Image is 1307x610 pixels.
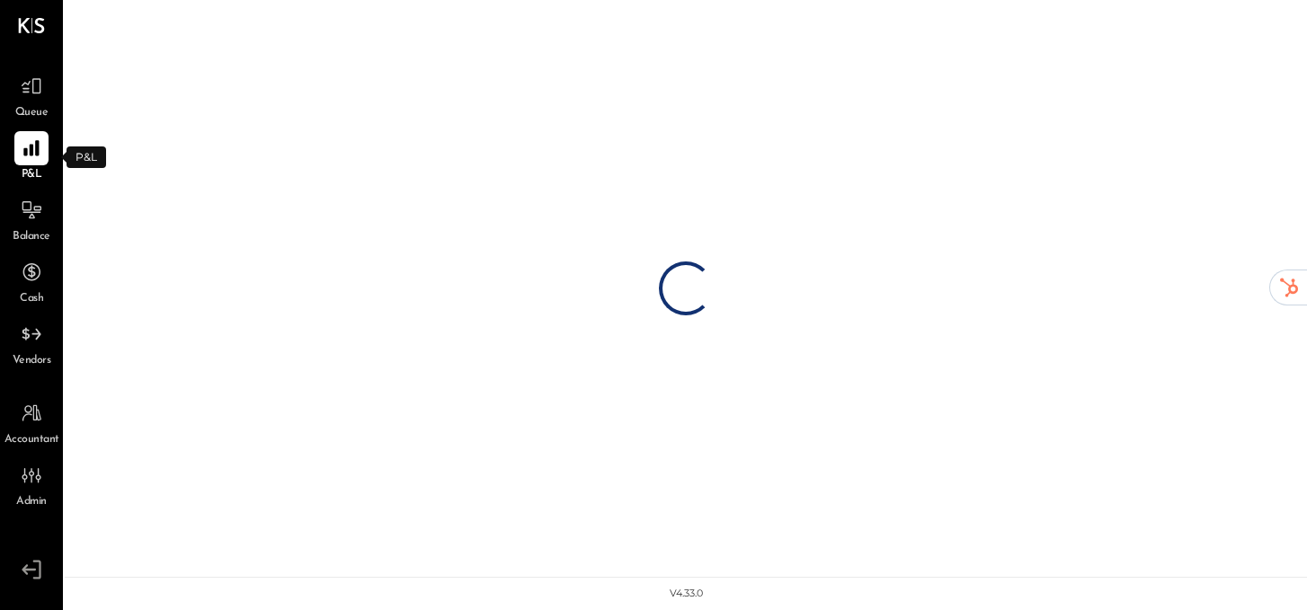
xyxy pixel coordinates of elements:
[22,167,42,183] span: P&L
[16,494,47,510] span: Admin
[13,353,51,369] span: Vendors
[670,587,703,601] div: v 4.33.0
[67,146,106,168] div: P&L
[4,432,59,448] span: Accountant
[20,291,43,307] span: Cash
[15,105,49,121] span: Queue
[1,255,62,307] a: Cash
[1,193,62,245] a: Balance
[1,69,62,121] a: Queue
[1,131,62,183] a: P&L
[13,229,50,245] span: Balance
[1,458,62,510] a: Admin
[1,317,62,369] a: Vendors
[1,396,62,448] a: Accountant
